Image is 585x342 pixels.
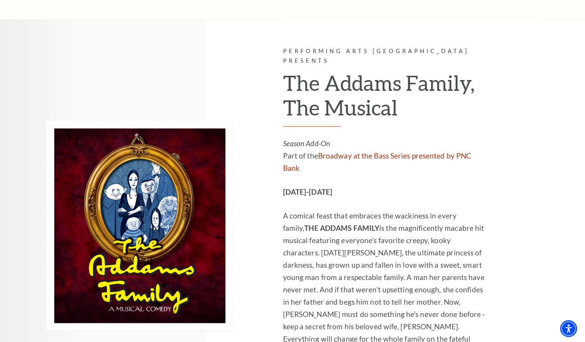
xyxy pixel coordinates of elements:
[283,139,330,148] em: Season Add-On
[283,137,489,174] p: Part of the
[283,187,332,196] strong: [DATE]-[DATE]
[560,320,577,337] div: Accessibility Menu
[283,151,472,172] a: Broadway at the Bass Series presented by PNC Bank
[283,47,489,66] p: Performing Arts [GEOGRAPHIC_DATA] Presents
[47,121,233,331] img: Performing Arts Fort Worth Presents
[283,70,489,127] h2: The Addams Family, The Musical
[304,224,379,232] strong: THE ADDAMS FAMILY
